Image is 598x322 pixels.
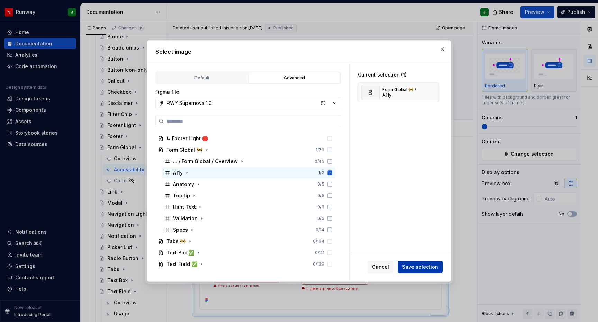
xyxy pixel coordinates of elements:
div: 0 / 45 [315,159,324,164]
div: A11y [173,169,183,176]
div: Tabs 🚧 [166,238,186,245]
div: Form Global 🚧 / A11y [382,87,424,98]
div: Hiint Text [173,204,196,211]
button: Save selection [398,261,443,273]
div: Specs [173,226,188,233]
div: 0 / 5 [317,193,324,198]
div: Current selection (1) [358,71,439,78]
div: Text Box ✅ [166,249,194,256]
div: ↳ Footer Light 🛑 [166,135,208,142]
span: 1 [318,170,320,175]
span: 1 [316,147,317,152]
button: RWY Supernova 1.0 [155,97,341,109]
div: 0 / 139 [313,261,324,267]
div: 0 / 5 [317,216,324,221]
div: Anatomy [173,181,194,188]
div: 0 / 164 [313,239,324,244]
span: Save selection [402,263,438,270]
div: ... / Form Global / Overview [173,158,238,165]
div: / 2 [318,170,324,176]
button: Cancel [368,261,393,273]
div: / 79 [316,147,324,153]
label: Figma file [155,89,179,96]
div: Advanced [251,74,338,81]
span: Cancel [372,263,389,270]
div: 0 / 5 [317,181,324,187]
div: 0 / 3 [317,204,324,210]
div: Validation [173,215,198,222]
div: Tooltip [173,192,190,199]
div: 0 / 14 [316,227,324,233]
div: Text Field ✅ [166,261,197,268]
div: Default [158,74,245,81]
div: Form Global 🚧 [166,146,202,153]
div: RWY Supernova 1.0 [167,100,212,107]
div: 0 / 111 [315,250,324,256]
h2: Select image [155,47,443,56]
